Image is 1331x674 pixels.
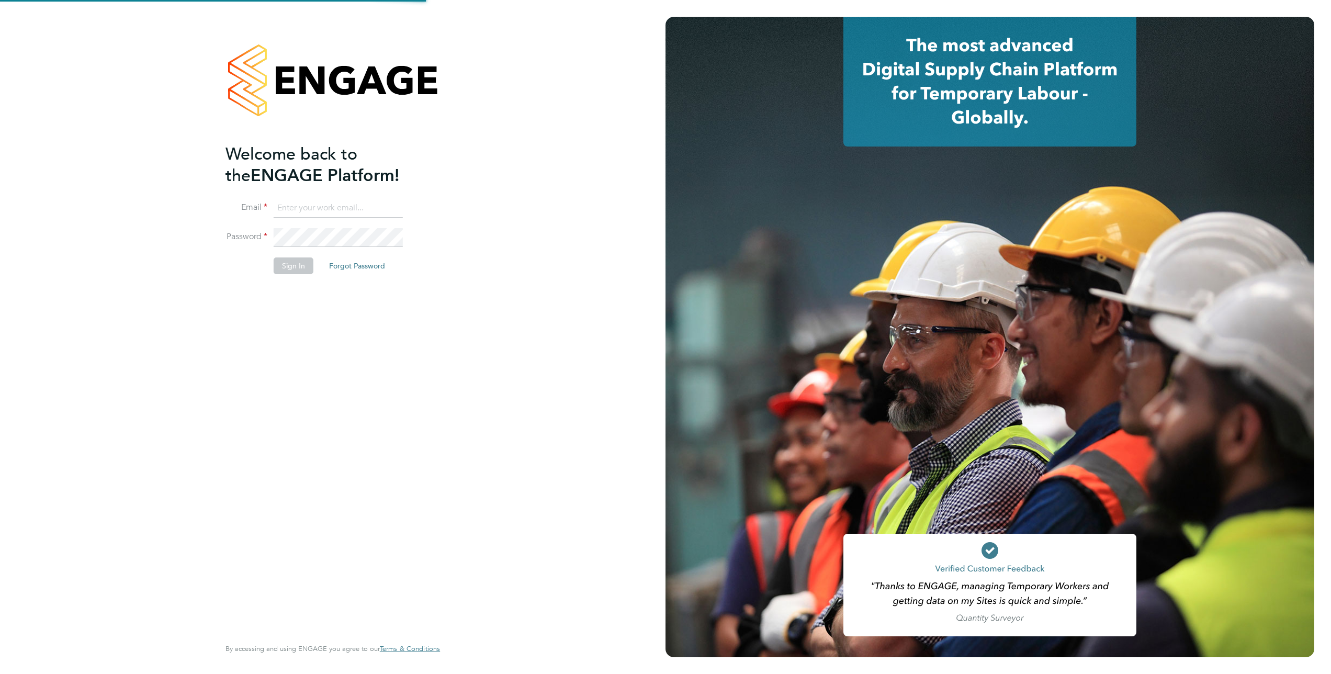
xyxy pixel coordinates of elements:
[225,231,267,242] label: Password
[274,199,403,218] input: Enter your work email...
[225,202,267,213] label: Email
[321,257,393,274] button: Forgot Password
[380,644,440,653] span: Terms & Conditions
[225,644,440,653] span: By accessing and using ENGAGE you agree to our
[225,143,430,186] h2: ENGAGE Platform!
[380,645,440,653] a: Terms & Conditions
[225,144,357,186] span: Welcome back to the
[274,257,313,274] button: Sign In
